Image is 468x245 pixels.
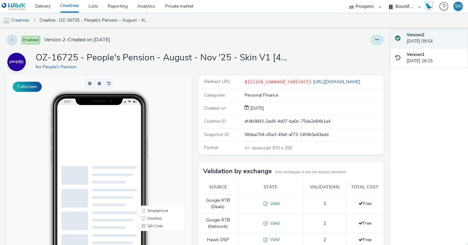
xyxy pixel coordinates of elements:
div: SM [455,2,462,11]
img: People's Pension [7,53,26,71]
li: Desktop [132,139,178,147]
span: for [36,64,43,70]
img: mobile [3,17,10,24]
span: Free [358,237,372,243]
span: Version 2 - Created on [DATE] [44,36,110,44]
img: undefined Logo [2,3,26,10]
span: Valid [268,236,280,242]
a: Hawk Academy [424,1,436,11]
span: 2 [323,220,326,226]
span: Desktop [141,141,155,145]
span: Redirect URL [204,78,231,85]
small: Only exchanges in this list require validation [275,170,346,175]
div: [DATE] 16:15 [407,51,463,65]
span: 970 x 250 [251,145,292,151]
span: Snapshot ID [204,132,229,138]
th: Total cost [346,181,384,194]
span: Free [358,220,372,226]
div: Creation 03 September 2025, 16:15 [249,105,264,112]
span: Valid [268,220,280,226]
button: Fullscreen [13,82,42,92]
strong: Version 2 [407,32,424,38]
span: Smartphone [141,133,162,137]
span: Javascript [252,145,272,151]
a: [URL][DOMAIN_NAME] [312,79,363,85]
code: ${click_command_redirect} [245,79,312,84]
span: Enabled [21,36,40,44]
div: Personal Finance [245,92,383,99]
a: Creative : OZ-16725 - People's Pension - August - Nov '25 - Skin V1 [427344088] NEW [36,13,153,28]
span: QR Code [141,149,156,153]
div: 08dea704-d5a3-49af-af73-14f4b5e43edd [245,132,383,138]
h3: Validation by exchange [203,167,272,176]
strong: Version 1 [407,51,424,58]
span: [DATE] [249,105,264,111]
li: Smartphone [132,132,178,139]
span: Free [358,201,372,207]
a: People's Pension [6,59,29,65]
div: ef4b08d3-2ad9-4d07-ba0c-75de2e84b1a4 [245,118,383,125]
td: Google RTB (Deals) [198,194,238,214]
h1: OZ-16725 - People's Pension - August - Nov '25 - Skin V1 [427344088] NEW [36,52,290,64]
li: QR Code [132,147,178,154]
th: State [238,181,303,194]
td: Google RTB (Network) [198,214,238,233]
span: 2 [323,201,326,207]
th: Validations [303,181,346,194]
span: 10:17 [58,24,65,28]
span: Format [204,145,218,151]
img: Hawk Academy [424,1,434,11]
a: People's Pension [43,64,79,70]
th: Source [198,181,238,194]
span: Categories [204,92,225,98]
span: Valid [268,201,280,207]
span: Created on [204,105,226,111]
div: [DATE] 09:54 [407,32,463,45]
span: 2 [323,237,326,243]
span: Creative ID [204,118,226,124]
